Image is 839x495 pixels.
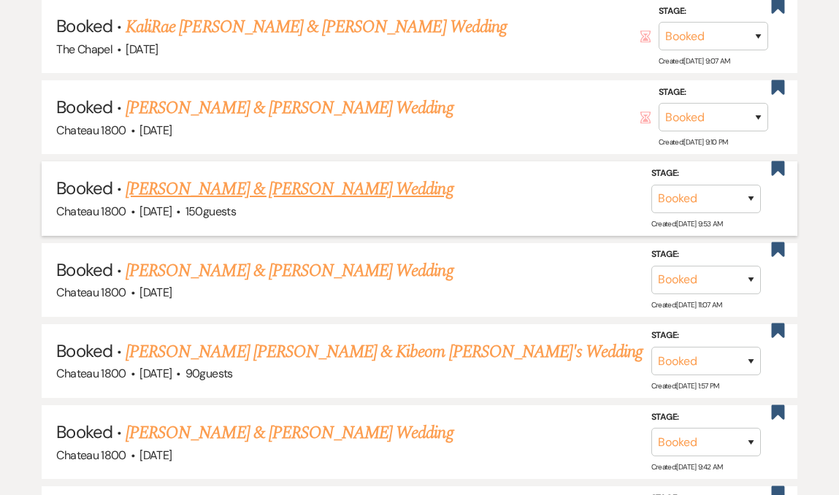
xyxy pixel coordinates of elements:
[126,420,453,446] a: [PERSON_NAME] & [PERSON_NAME] Wedding
[651,219,723,229] span: Created: [DATE] 9:53 AM
[185,204,236,219] span: 150 guests
[126,42,158,57] span: [DATE]
[56,177,112,199] span: Booked
[651,247,761,263] label: Stage:
[651,381,719,391] span: Created: [DATE] 1:57 PM
[126,95,453,121] a: [PERSON_NAME] & [PERSON_NAME] Wedding
[56,42,112,57] span: The Chapel
[126,176,453,202] a: [PERSON_NAME] & [PERSON_NAME] Wedding
[659,4,768,20] label: Stage:
[651,328,761,344] label: Stage:
[126,339,643,365] a: [PERSON_NAME] [PERSON_NAME] & Kibeom [PERSON_NAME]'s Wedding
[651,410,761,426] label: Stage:
[659,85,768,101] label: Stage:
[651,462,723,472] span: Created: [DATE] 9:42 AM
[185,366,233,381] span: 90 guests
[56,339,112,362] span: Booked
[659,137,728,147] span: Created: [DATE] 9:10 PM
[56,421,112,443] span: Booked
[56,285,126,300] span: Chateau 1800
[56,123,126,138] span: Chateau 1800
[56,366,126,381] span: Chateau 1800
[56,258,112,281] span: Booked
[56,15,112,37] span: Booked
[139,285,172,300] span: [DATE]
[56,204,126,219] span: Chateau 1800
[126,14,507,40] a: KaliRae [PERSON_NAME] & [PERSON_NAME] Wedding
[139,366,172,381] span: [DATE]
[139,123,172,138] span: [DATE]
[651,300,722,310] span: Created: [DATE] 11:07 AM
[139,448,172,463] span: [DATE]
[139,204,172,219] span: [DATE]
[126,258,453,284] a: [PERSON_NAME] & [PERSON_NAME] Wedding
[56,96,112,118] span: Booked
[659,56,730,66] span: Created: [DATE] 9:07 AM
[56,448,126,463] span: Chateau 1800
[651,166,761,182] label: Stage:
